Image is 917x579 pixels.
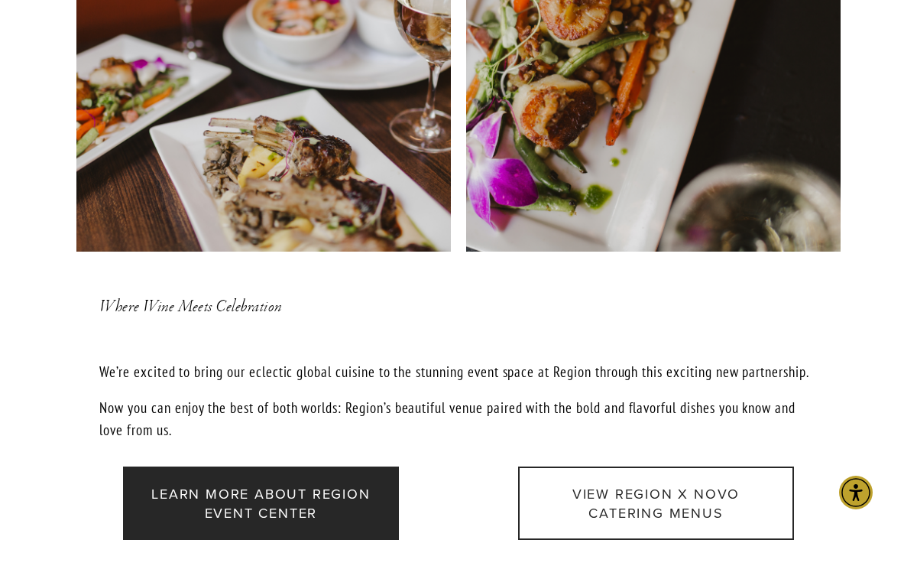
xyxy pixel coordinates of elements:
[99,397,818,441] p: Now you can enjoy the best of both worlds: Region’s beautiful venue paired with the bold and flav...
[839,476,873,509] div: Accessibility Menu
[99,296,282,317] em: Where Wine Meets Celebration
[518,467,795,540] a: View Region x Novo Catering Menus
[99,339,818,382] p: We’re excited to bring our eclectic global cuisine to the stunning event space at Region through ...
[123,467,400,540] a: Learn more about Region Event Center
